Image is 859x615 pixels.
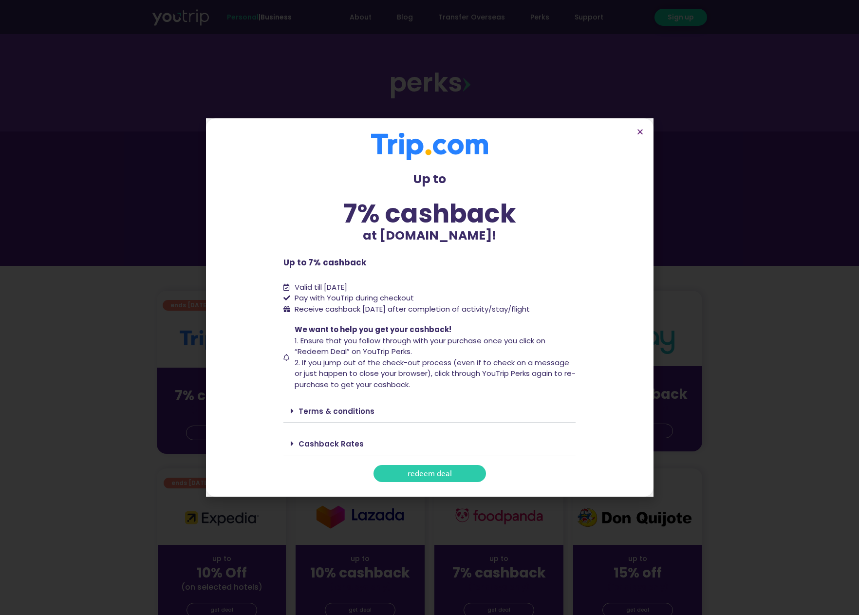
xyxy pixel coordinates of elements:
span: 1. Ensure that you follow through with your purchase once you click on “Redeem Deal” on YouTrip P... [295,335,545,357]
span: Receive cashback [DATE] after completion of activity/stay/flight [295,304,530,314]
span: 2. If you jump out of the check-out process (even if to check on a message or just happen to clos... [295,357,576,390]
div: Terms & conditions [283,400,576,423]
a: Cashback Rates [299,439,364,449]
p: Up to [283,170,576,188]
span: Pay with YouTrip during checkout [292,293,414,304]
p: at [DOMAIN_NAME]! [283,226,576,245]
span: Valid till [DATE] [295,282,347,292]
div: 7% cashback [283,201,576,226]
a: Close [636,128,644,135]
span: We want to help you get your cashback! [295,324,451,335]
a: Terms & conditions [299,406,374,416]
a: redeem deal [373,465,486,482]
div: Cashback Rates [283,432,576,455]
b: Up to 7% cashback [283,257,366,268]
span: redeem deal [408,470,452,477]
